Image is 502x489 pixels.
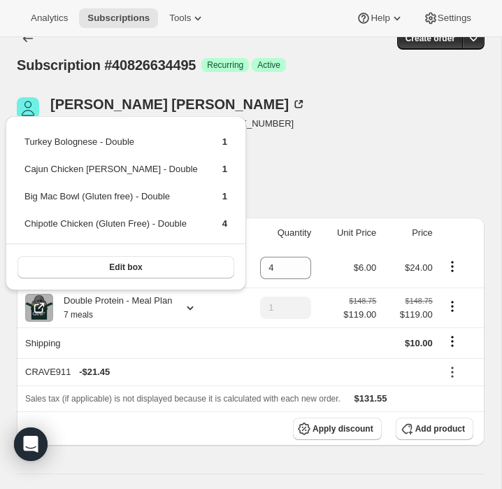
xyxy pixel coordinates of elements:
[79,365,110,379] span: - $21.45
[354,262,377,273] span: $6.00
[31,13,68,24] span: Analytics
[348,8,412,28] button: Help
[169,13,191,24] span: Tools
[315,218,380,248] th: Unit Price
[405,262,433,273] span: $24.00
[415,423,465,434] span: Add product
[396,418,473,440] button: Add product
[438,13,471,24] span: Settings
[25,365,433,379] div: CRAVE911
[17,97,39,120] span: Walker Smith
[313,423,373,434] span: Apply discount
[25,394,340,404] span: Sales tax (if applicable) is not displayed because it is calculated with each new order.
[397,27,464,50] button: Create order
[109,262,142,273] span: Edit box
[24,134,199,160] td: Turkey Bolognese - Double
[293,418,382,440] button: Apply discount
[349,297,376,305] small: $148.75
[415,8,480,28] button: Settings
[207,59,243,71] span: Recurring
[17,27,39,50] button: Subscriptions
[343,308,376,322] span: $119.00
[354,393,387,404] span: $131.55
[371,13,389,24] span: Help
[222,191,227,201] span: 1
[17,57,196,73] span: Subscription #40826634495
[406,297,433,305] small: $148.75
[222,164,227,174] span: 1
[50,97,306,111] div: [PERSON_NAME] [PERSON_NAME]
[441,299,464,314] button: Product actions
[14,427,48,461] div: Open Intercom Messenger
[257,59,280,71] span: Active
[64,310,93,320] small: 7 meals
[234,218,315,248] th: Quantity
[222,218,227,229] span: 4
[222,136,227,147] span: 1
[405,338,433,348] span: $10.00
[25,294,53,322] img: product img
[87,13,150,24] span: Subscriptions
[79,8,158,28] button: Subscriptions
[17,256,234,278] button: Edit box
[441,259,464,274] button: Product actions
[53,294,172,322] div: Double Protein - Meal Plan
[22,8,76,28] button: Analytics
[380,218,436,248] th: Price
[406,33,455,44] span: Create order
[24,189,199,215] td: Big Mac Bowl (Gluten free) - Double
[24,216,199,242] td: Chipotle Chicken (Gluten Free) - Double
[17,327,234,358] th: Shipping
[441,334,464,349] button: Shipping actions
[24,162,199,187] td: Cajun Chicken [PERSON_NAME] - Double
[385,308,432,322] span: $119.00
[161,8,213,28] button: Tools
